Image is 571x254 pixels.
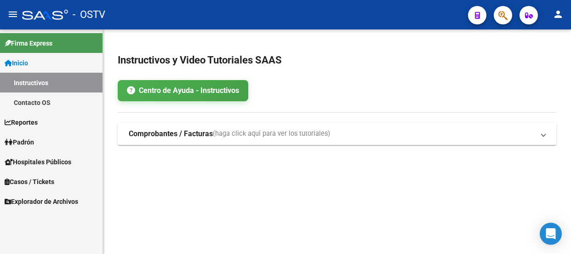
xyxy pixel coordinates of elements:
span: Reportes [5,117,38,127]
div: Open Intercom Messenger [540,223,562,245]
span: Firma Express [5,38,52,48]
span: Inicio [5,58,28,68]
span: Padrón [5,137,34,147]
strong: Comprobantes / Facturas [129,129,213,139]
span: - OSTV [73,5,105,25]
h2: Instructivos y Video Tutoriales SAAS [118,52,556,69]
span: Explorador de Archivos [5,196,78,207]
mat-icon: person [553,9,564,20]
mat-icon: menu [7,9,18,20]
a: Centro de Ayuda - Instructivos [118,80,248,101]
mat-expansion-panel-header: Comprobantes / Facturas(haga click aquí para ver los tutoriales) [118,123,556,145]
span: Hospitales Públicos [5,157,71,167]
span: Casos / Tickets [5,177,54,187]
span: (haga click aquí para ver los tutoriales) [213,129,330,139]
